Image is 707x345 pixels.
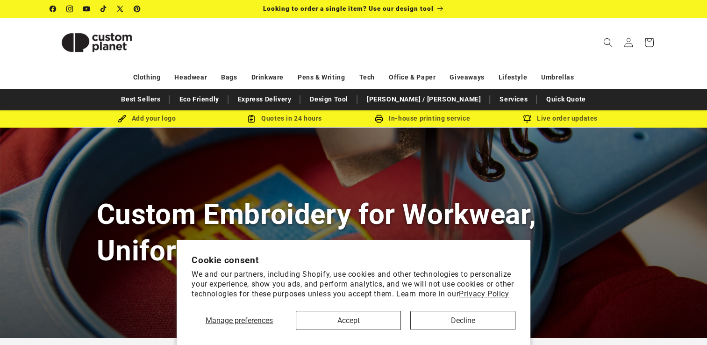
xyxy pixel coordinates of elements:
[375,115,383,123] img: In-house printing
[116,91,165,108] a: Best Sellers
[50,22,143,64] img: Custom Planet
[660,300,707,345] iframe: Chat Widget
[450,69,484,86] a: Giveaways
[305,91,353,108] a: Design Tool
[78,113,216,124] div: Add your logo
[389,69,436,86] a: Office & Paper
[206,316,273,325] span: Manage preferences
[263,5,434,12] span: Looking to order a single item? Use our design tool
[410,311,515,330] button: Decline
[192,311,286,330] button: Manage preferences
[495,91,532,108] a: Services
[97,196,611,268] h1: Custom Embroidery for Workwear, Uniforms & Sportswear
[46,18,147,67] a: Custom Planet
[247,115,256,123] img: Order Updates Icon
[499,69,527,86] a: Lifestyle
[492,113,629,124] div: Live order updates
[216,113,354,124] div: Quotes in 24 hours
[359,69,374,86] a: Tech
[541,69,574,86] a: Umbrellas
[174,91,223,108] a: Eco Friendly
[192,255,515,266] h2: Cookie consent
[523,115,531,123] img: Order updates
[174,69,207,86] a: Headwear
[133,69,161,86] a: Clothing
[598,32,618,53] summary: Search
[192,270,515,299] p: We and our partners, including Shopify, use cookies and other technologies to personalize your ex...
[251,69,284,86] a: Drinkware
[542,91,591,108] a: Quick Quote
[221,69,237,86] a: Bags
[296,311,401,330] button: Accept
[298,69,345,86] a: Pens & Writing
[459,289,509,298] a: Privacy Policy
[362,91,486,108] a: [PERSON_NAME] / [PERSON_NAME]
[233,91,296,108] a: Express Delivery
[118,115,126,123] img: Brush Icon
[354,113,492,124] div: In-house printing service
